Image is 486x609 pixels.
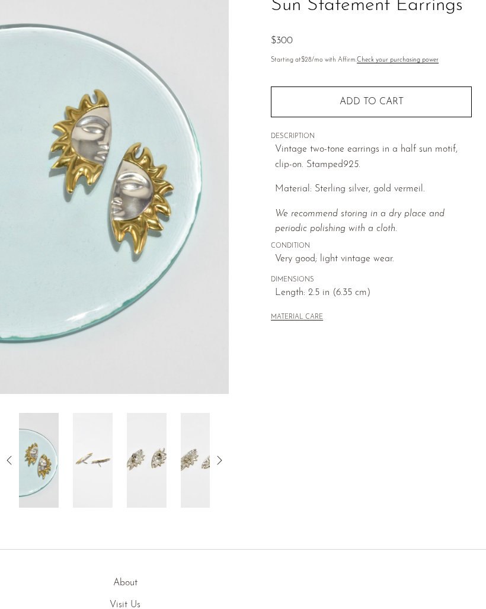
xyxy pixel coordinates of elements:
p: Material: Sterling silver, gold vermeil. [275,182,472,197]
img: Sun Statement Earrings [19,413,59,508]
img: Sun Statement Earrings [73,413,113,508]
span: CONDITION [271,241,472,252]
span: Very good; light vintage wear. [275,252,472,267]
em: 925. [343,160,360,169]
p: Starting at /mo with Affirm. [271,55,472,66]
i: We recommend storing in a dry place and periodic polishing with a cloth. [275,209,445,234]
img: Sun Statement Earrings [181,413,220,508]
button: MATERIAL CARE [271,313,323,322]
span: Add to cart [340,97,404,107]
a: About [113,578,138,588]
p: Vintage two-tone earrings in a half sun motif, clip-on. Stamped [275,142,472,172]
span: Length: 2.5 in (6.35 cm) [275,286,472,301]
img: Sun Statement Earrings [127,413,167,508]
span: DESCRIPTION [271,132,472,142]
span: $28 [301,57,312,63]
span: $300 [271,36,293,46]
a: Check your purchasing power - Learn more about Affirm Financing (opens in modal) [357,57,439,63]
span: DIMENSIONS [271,275,472,286]
button: Add to cart [271,86,472,117]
